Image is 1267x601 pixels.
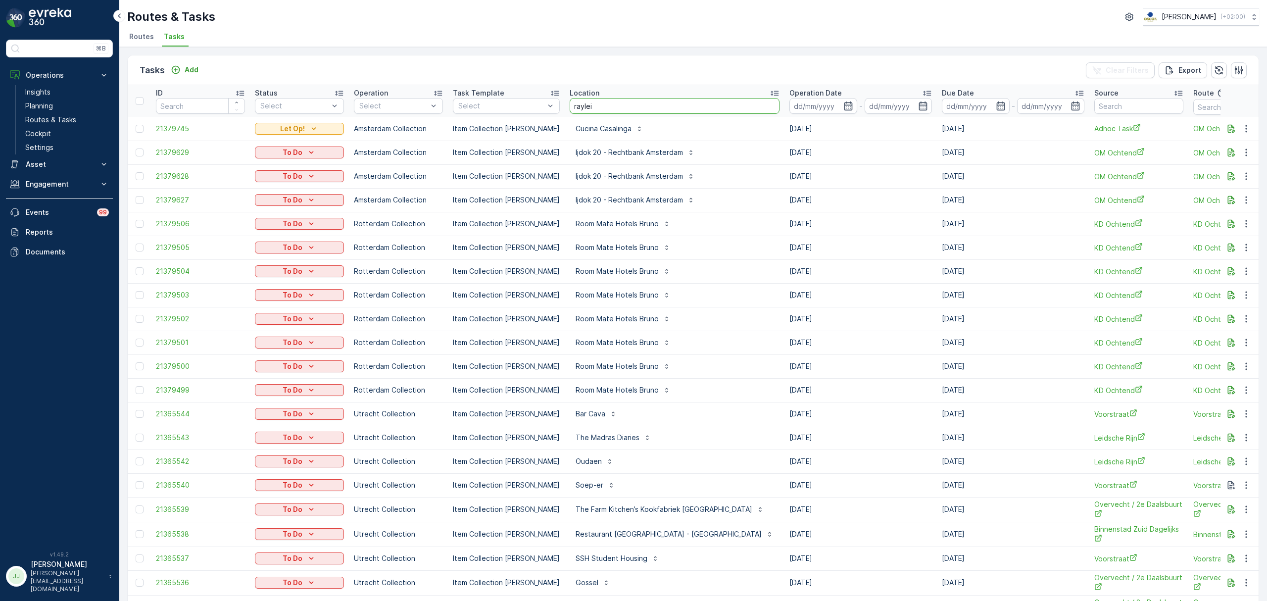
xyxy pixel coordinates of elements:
[937,473,1089,497] td: [DATE]
[576,433,639,443] p: The Madras Diaries
[784,402,937,426] td: [DATE]
[26,227,109,237] p: Reports
[570,406,623,422] button: Bar Cava
[185,65,198,75] p: Add
[570,240,677,255] button: Room Mate Hotels Bruno
[937,402,1089,426] td: [DATE]
[6,242,113,262] a: Documents
[156,338,245,348] a: 21379501
[570,121,649,137] button: Cucina Casalinga
[156,148,245,157] a: 21379629
[570,192,701,208] button: Ijdok 20 - Rechtbank Amsterdam
[25,101,53,111] p: Planning
[1220,13,1245,21] p: ( +02:00 )
[448,402,565,426] td: Item Collection [PERSON_NAME]
[937,141,1089,164] td: [DATE]
[136,220,144,228] div: Toggle Row Selected
[255,265,344,277] button: To Do
[937,212,1089,236] td: [DATE]
[349,354,448,378] td: Rotterdam Collection
[156,195,245,205] a: 21379627
[784,450,937,473] td: [DATE]
[576,314,659,324] p: Room Mate Hotels Bruno
[156,385,245,395] a: 21379499
[255,384,344,396] button: To Do
[283,290,302,300] p: To Do
[1094,409,1183,419] a: Voorstraat
[349,259,448,283] td: Rotterdam Collection
[576,409,605,419] p: Bar Cava
[576,290,659,300] p: Room Mate Hotels Bruno
[136,505,144,513] div: Toggle Row Selected
[283,195,302,205] p: To Do
[570,311,677,327] button: Room Mate Hotels Bruno
[156,504,245,514] span: 21365539
[156,266,245,276] a: 21379504
[136,315,144,323] div: Toggle Row Selected
[255,360,344,372] button: To Do
[25,115,76,125] p: Routes & Tasks
[156,314,245,324] a: 21379502
[784,354,937,378] td: [DATE]
[136,362,144,370] div: Toggle Row Selected
[570,477,621,493] button: Soep-er
[280,124,305,134] p: Let Op!
[448,307,565,331] td: Item Collection [PERSON_NAME]
[1094,266,1183,277] span: KD Ochtend
[448,426,565,450] td: Item Collection [PERSON_NAME]
[255,408,344,420] button: To Do
[283,480,302,490] p: To Do
[937,259,1089,283] td: [DATE]
[1094,500,1183,520] a: Overvecht / 2e Daalsbuurt
[255,337,344,349] button: To Do
[283,361,302,371] p: To Do
[255,432,344,444] button: To Do
[1162,12,1217,22] p: [PERSON_NAME]
[1094,385,1183,396] a: KD Ochtend
[349,307,448,331] td: Rotterdam Collection
[349,450,448,473] td: Utrecht Collection
[255,194,344,206] button: To Do
[349,522,448,547] td: Utrecht Collection
[136,172,144,180] div: Toggle Row Selected
[136,386,144,394] div: Toggle Row Selected
[156,456,245,466] a: 21365542
[156,171,245,181] a: 21379628
[570,287,677,303] button: Room Mate Hotels Bruno
[283,338,302,348] p: To Do
[570,526,780,542] button: Restaurant [GEOGRAPHIC_DATA] - [GEOGRAPHIC_DATA]
[937,117,1089,141] td: [DATE]
[1094,243,1183,253] span: KD Ochtend
[448,164,565,188] td: Item Collection [PERSON_NAME]
[448,473,565,497] td: Item Collection [PERSON_NAME]
[937,164,1089,188] td: [DATE]
[255,147,344,158] button: To Do
[29,8,71,28] img: logo_dark-DEwI_e13.png
[156,124,245,134] a: 21379745
[784,141,937,164] td: [DATE]
[576,480,603,490] p: Soep-er
[136,410,144,418] div: Toggle Row Selected
[937,188,1089,212] td: [DATE]
[136,481,144,489] div: Toggle Row Selected
[349,283,448,307] td: Rotterdam Collection
[6,202,113,222] a: Events99
[784,117,937,141] td: [DATE]
[283,456,302,466] p: To Do
[156,433,245,443] a: 21365543
[136,434,144,442] div: Toggle Row Selected
[1094,171,1183,182] span: OM Ochtend
[156,409,245,419] a: 21365544
[21,99,113,113] a: Planning
[576,171,683,181] p: Ijdok 20 - Rechtbank Amsterdam
[349,402,448,426] td: Utrecht Collection
[156,290,245,300] a: 21379503
[1094,219,1183,229] a: KD Ochtend
[1143,11,1158,22] img: basis-logo_rgb2x.png
[167,64,202,76] button: Add
[570,358,677,374] button: Room Mate Hotels Bruno
[99,208,107,216] p: 99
